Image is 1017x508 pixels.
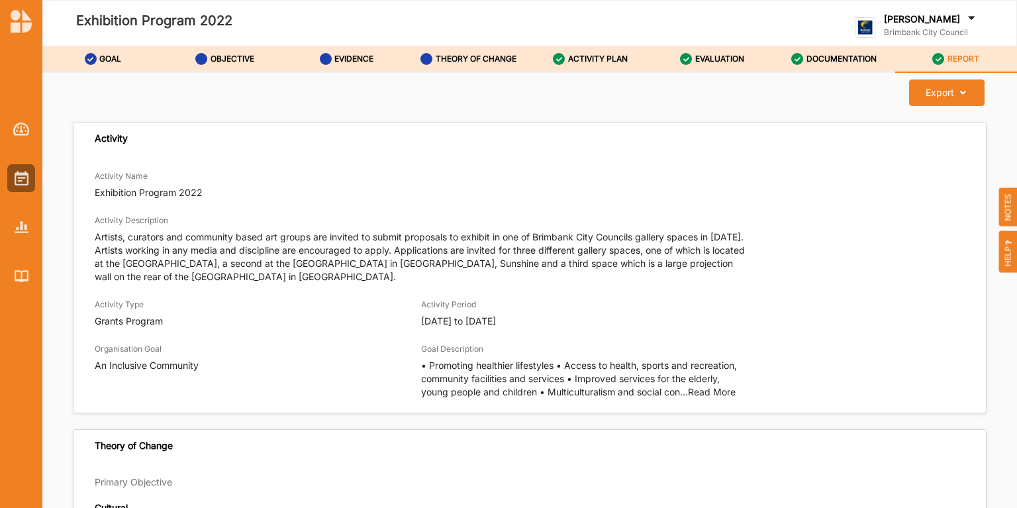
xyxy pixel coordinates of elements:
a: Activities [7,164,35,192]
div: Primary Objective [95,476,965,488]
label: Activity Type [95,299,144,310]
span: ... [680,386,736,397]
p: [DATE] to [DATE] [421,315,748,328]
img: Library [15,270,28,281]
label: EVALUATION [695,54,744,64]
p: An Inclusive Community [95,359,421,372]
span: • Promoting healthier lifestyles • Access to health, sports and recreation, [421,360,737,371]
img: Activities [15,171,28,185]
label: Exhibition Program 2022 [76,10,232,32]
div: Export [926,87,954,99]
a: Dashboard [7,115,35,143]
span: young people and children • Multiculturalism and social con [421,386,680,397]
div: Theory of Change [95,440,173,452]
img: Reports [15,221,28,232]
a: Library [7,262,35,290]
img: Dashboard [13,123,30,136]
img: logo [11,9,32,33]
span: community facilities and services • Improved services for the elderly, [421,373,720,384]
img: logo [855,17,875,38]
label: Brimbank City Council [884,27,978,38]
p: Exhibition Program 2022 [95,186,965,199]
p: Artists, curators and community based art groups are invited to submit proposals to exhibit in on... [95,230,748,283]
label: Goal Description [421,344,483,354]
span: Read More [688,386,736,397]
label: REPORT [947,54,979,64]
label: ACTIVITY PLAN [568,54,628,64]
label: OBJECTIVE [211,54,254,64]
label: DOCUMENTATION [806,54,877,64]
p: Grants Program [95,315,421,328]
a: Reports [7,213,35,241]
label: THEORY OF CHANGE [436,54,516,64]
label: EVIDENCE [334,54,373,64]
label: Activity Name [95,171,148,181]
label: GOAL [99,54,121,64]
button: Export [909,79,984,106]
label: Organisation Goal [95,344,162,354]
label: Activity Description [95,215,168,226]
div: Activity [95,132,128,144]
label: Activity Period [421,299,476,310]
label: [PERSON_NAME] [884,13,960,25]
